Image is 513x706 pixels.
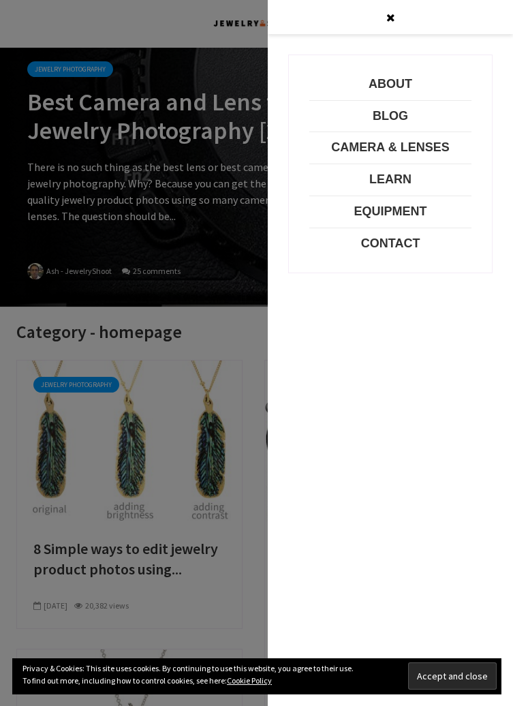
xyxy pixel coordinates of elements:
a: Contact [309,228,471,260]
a: Camera & Lenses [309,132,471,164]
a: Cookie Policy [227,675,272,686]
a: About [309,69,471,101]
a: Learn [309,164,471,196]
div: Privacy & Cookies: This site uses cookies. By continuing to use this website, you agree to their ... [12,658,501,694]
input: Accept and close [408,662,497,690]
a: Blog [309,101,471,133]
a: Equipment [309,196,471,228]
